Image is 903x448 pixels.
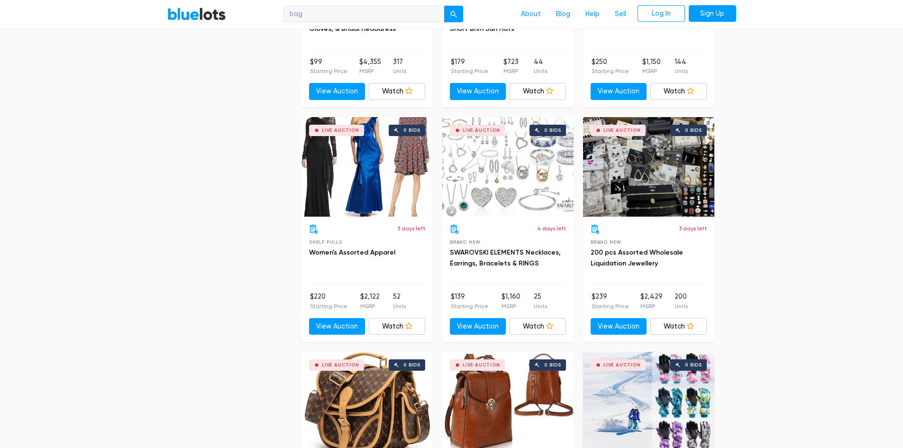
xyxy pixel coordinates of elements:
li: $139 [451,292,488,311]
span: Brand New [591,239,621,245]
p: 4 days left [537,224,566,233]
input: Search for inventory [283,6,445,23]
a: SWAROVSKI ELEMENTS Necklaces, Earrings, Bracelets & RINGS [450,248,561,268]
div: Live Auction [322,128,359,133]
p: Units [393,67,406,75]
a: Log In [638,5,685,22]
span: Brand New [450,239,481,245]
a: Blog [548,5,578,23]
p: 3 days left [397,224,425,233]
p: MSRP [640,302,663,311]
a: Help [578,5,607,23]
a: Live Auction 0 bids [301,117,433,217]
p: MSRP [359,67,381,75]
p: Starting Price [592,67,629,75]
div: 0 bids [685,128,702,133]
div: Live Auction [463,128,500,133]
div: 0 bids [544,128,561,133]
a: Watch [369,83,425,100]
p: MSRP [642,67,661,75]
a: Watch [510,83,566,100]
li: $99 [310,57,347,76]
a: View Auction [591,318,647,335]
li: 200 [675,292,688,311]
a: View Auction [309,318,365,335]
li: $723 [503,57,519,76]
a: Sign Up [689,5,736,22]
a: Watch [510,318,566,335]
a: Live Auction 0 bids [583,117,714,217]
a: View Auction [450,318,506,335]
a: Watch [650,83,707,100]
p: 3 days left [679,224,707,233]
a: View Auction [591,83,647,100]
li: 52 [393,292,406,311]
li: $1,150 [642,57,661,76]
li: $250 [592,57,629,76]
li: 144 [675,57,688,76]
a: About [513,5,548,23]
div: Live Auction [322,363,359,367]
span: Shelf Pulls [309,239,342,245]
li: 317 [393,57,406,76]
div: 0 bids [685,363,702,367]
p: Starting Price [310,302,347,311]
p: Starting Price [592,302,629,311]
p: MSRP [502,302,520,311]
li: $2,429 [640,292,663,311]
p: Starting Price [310,67,347,75]
li: 44 [534,57,547,76]
a: Watch [650,318,707,335]
li: $220 [310,292,347,311]
a: View Auction [309,83,365,100]
div: Live Auction [463,363,500,367]
p: Starting Price [451,302,488,311]
li: $179 [451,57,488,76]
div: 0 bids [544,363,561,367]
li: $4,355 [359,57,381,76]
p: MSRP [360,302,380,311]
div: Live Auction [603,363,641,367]
p: MSRP [503,67,519,75]
p: Units [534,302,547,311]
a: Women's Assorted Apparel [309,248,395,256]
div: 0 bids [403,128,420,133]
div: Live Auction [603,128,641,133]
div: 0 bids [403,363,420,367]
a: BlueLots [167,7,226,21]
li: 25 [534,292,547,311]
p: Units [393,302,406,311]
a: Live Auction 0 bids [442,117,574,217]
li: $239 [592,292,629,311]
li: $1,160 [502,292,520,311]
p: Units [534,67,547,75]
p: Units [675,67,688,75]
p: Units [675,302,688,311]
li: $2,122 [360,292,380,311]
a: Sell [607,5,634,23]
a: View Auction [450,83,506,100]
a: 200 pcs Assorted Wholesale Liquidation Jewellery [591,248,683,268]
p: Starting Price [451,67,488,75]
a: Watch [369,318,425,335]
